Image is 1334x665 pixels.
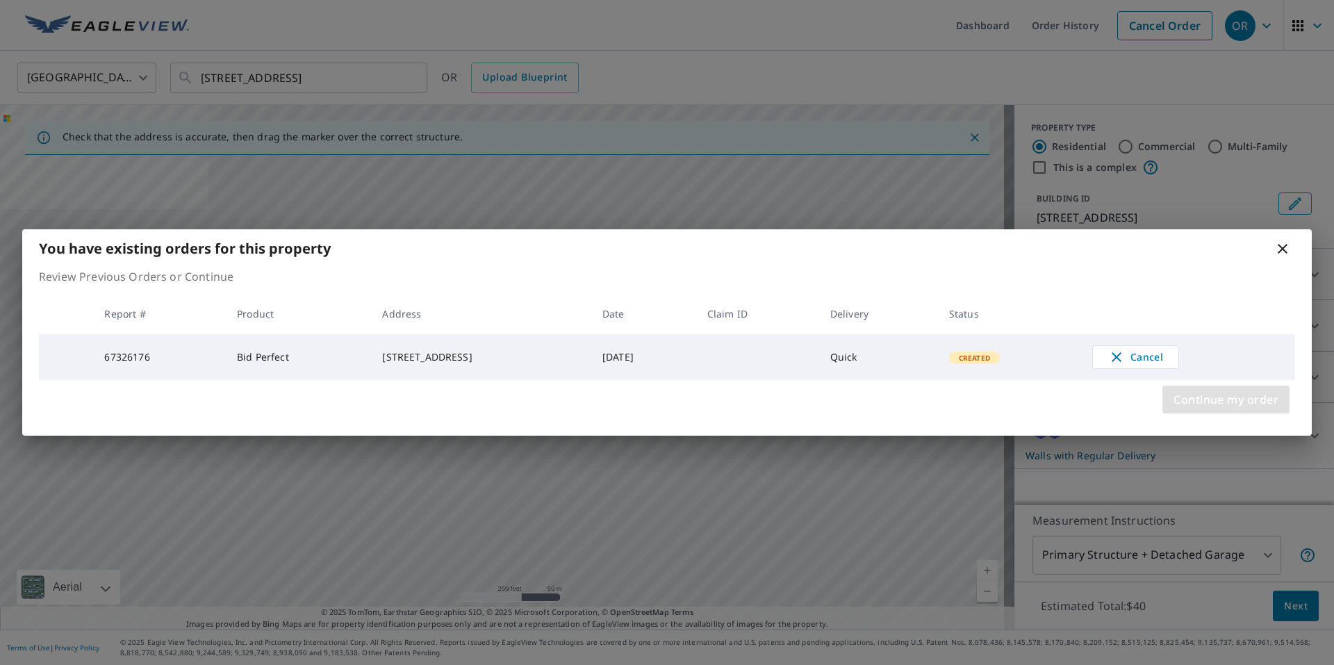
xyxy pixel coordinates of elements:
th: Address [371,293,591,334]
td: [DATE] [591,334,696,380]
th: Claim ID [696,293,819,334]
th: Status [938,293,1081,334]
td: Bid Perfect [226,334,371,380]
th: Product [226,293,371,334]
span: Continue my order [1174,390,1278,409]
div: [STREET_ADDRESS] [382,350,580,364]
span: Created [950,353,998,363]
p: Review Previous Orders or Continue [39,268,1295,285]
span: Cancel [1107,349,1164,366]
b: You have existing orders for this property [39,239,331,258]
th: Delivery [819,293,938,334]
td: Quick [819,334,938,380]
td: 67326176 [93,334,226,380]
th: Date [591,293,696,334]
th: Report # [93,293,226,334]
button: Continue my order [1162,386,1290,413]
button: Cancel [1092,345,1179,369]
